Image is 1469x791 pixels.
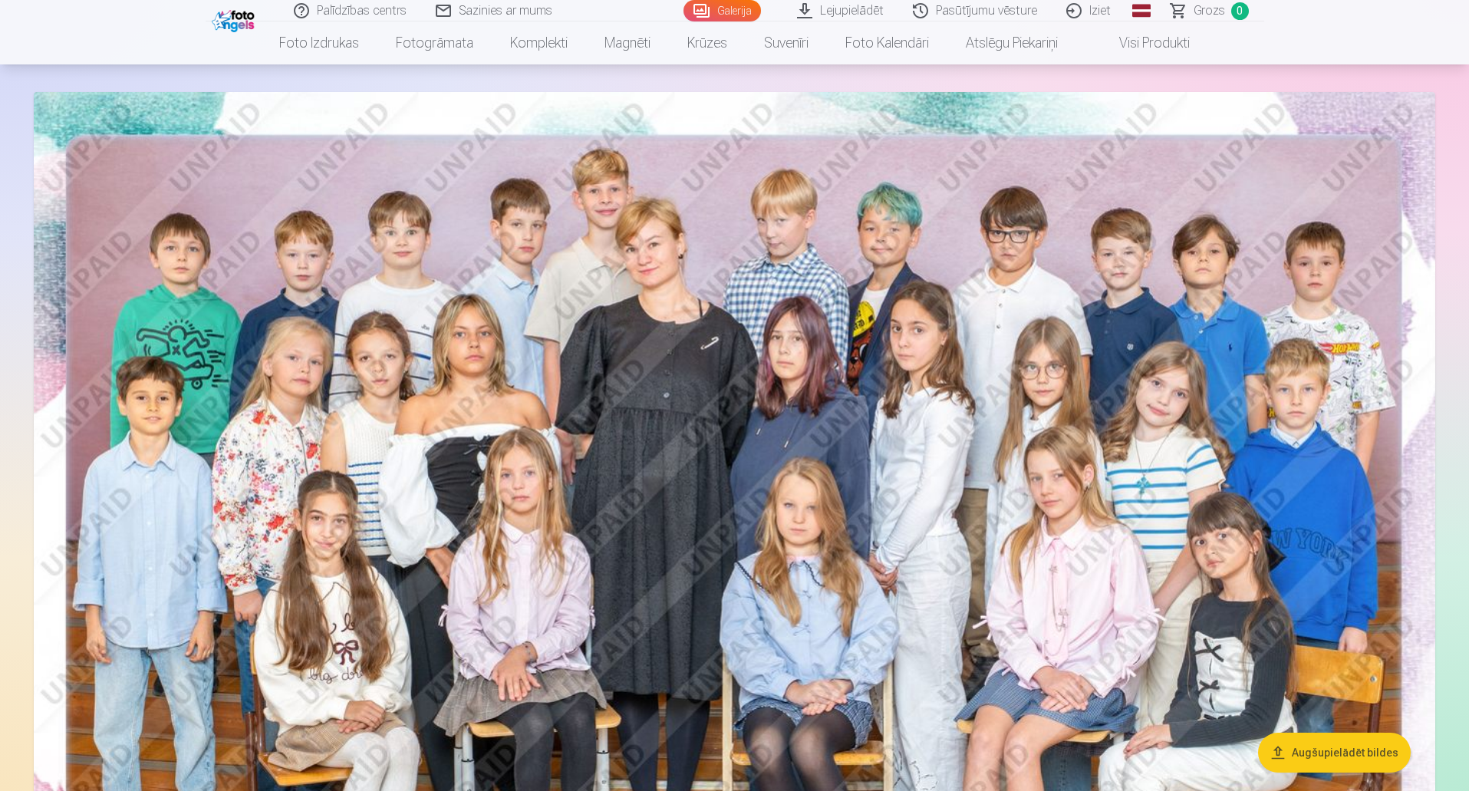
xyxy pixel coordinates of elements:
a: Fotogrāmata [377,21,492,64]
img: /fa1 [212,6,259,32]
a: Visi produkti [1076,21,1208,64]
a: Suvenīri [746,21,827,64]
a: Foto izdrukas [261,21,377,64]
a: Magnēti [586,21,669,64]
button: Augšupielādēt bildes [1258,733,1411,773]
a: Atslēgu piekariņi [947,21,1076,64]
a: Komplekti [492,21,586,64]
span: 0 [1231,2,1249,20]
a: Foto kalendāri [827,21,947,64]
span: Grozs [1194,2,1225,20]
a: Krūzes [669,21,746,64]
